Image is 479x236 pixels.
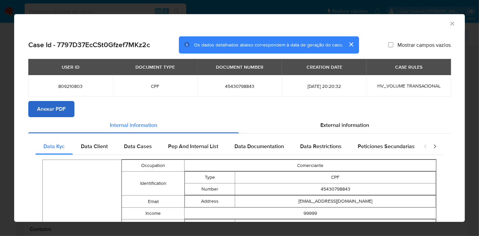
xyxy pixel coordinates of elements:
td: Type [185,171,235,183]
span: 45430798843 [205,83,274,89]
span: Anexar PDF [37,102,66,116]
span: CPF [121,83,189,89]
td: [EMAIL_ADDRESS][DOMAIN_NAME] [235,195,436,207]
button: Fechar a janela [449,20,455,26]
span: Data Kyc [43,142,65,150]
td: Identification [122,171,185,195]
td: Income [122,207,185,219]
td: 19 [235,219,436,231]
span: Os dados detalhados abaixo correspondem à data de geração do caso. [194,41,343,48]
td: Area Code [185,219,235,231]
div: CASE RULES [391,61,426,73]
span: Data Cases [124,142,152,150]
span: Internal information [110,121,157,129]
div: DOCUMENT TYPE [131,61,179,73]
span: External information [320,121,369,129]
td: Number [185,183,235,195]
div: Detailed info [28,117,451,133]
div: closure-recommendation-modal [14,14,465,222]
div: DOCUMENT NUMBER [212,61,267,73]
span: Pep And Internal List [168,142,218,150]
td: 45430798843 [235,183,436,195]
td: Email [122,195,185,207]
span: Data Restrictions [300,142,342,150]
h2: Case Id - 7797D37EcCSt0Gfzef7MKz2c [28,40,150,49]
input: Mostrar campos vazios [388,42,393,47]
div: CREATION DATE [302,61,346,73]
div: USER ID [58,61,84,73]
td: 99999 [185,207,436,219]
span: HV_VOLUME TRANSACIONAL [377,82,441,89]
span: Data Client [81,142,108,150]
span: Peticiones Secundarias [358,142,415,150]
span: Data Documentation [234,142,284,150]
td: CPF [235,171,436,183]
span: 809210803 [36,83,105,89]
span: [DATE] 20:20:32 [290,83,358,89]
td: Comerciante [185,160,436,171]
div: Detailed internal info [35,138,417,155]
button: cerrar [343,36,359,53]
span: Mostrar campos vazios [397,41,451,48]
td: Occupation [122,160,185,171]
button: Anexar PDF [28,101,74,117]
td: Address [185,195,235,207]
